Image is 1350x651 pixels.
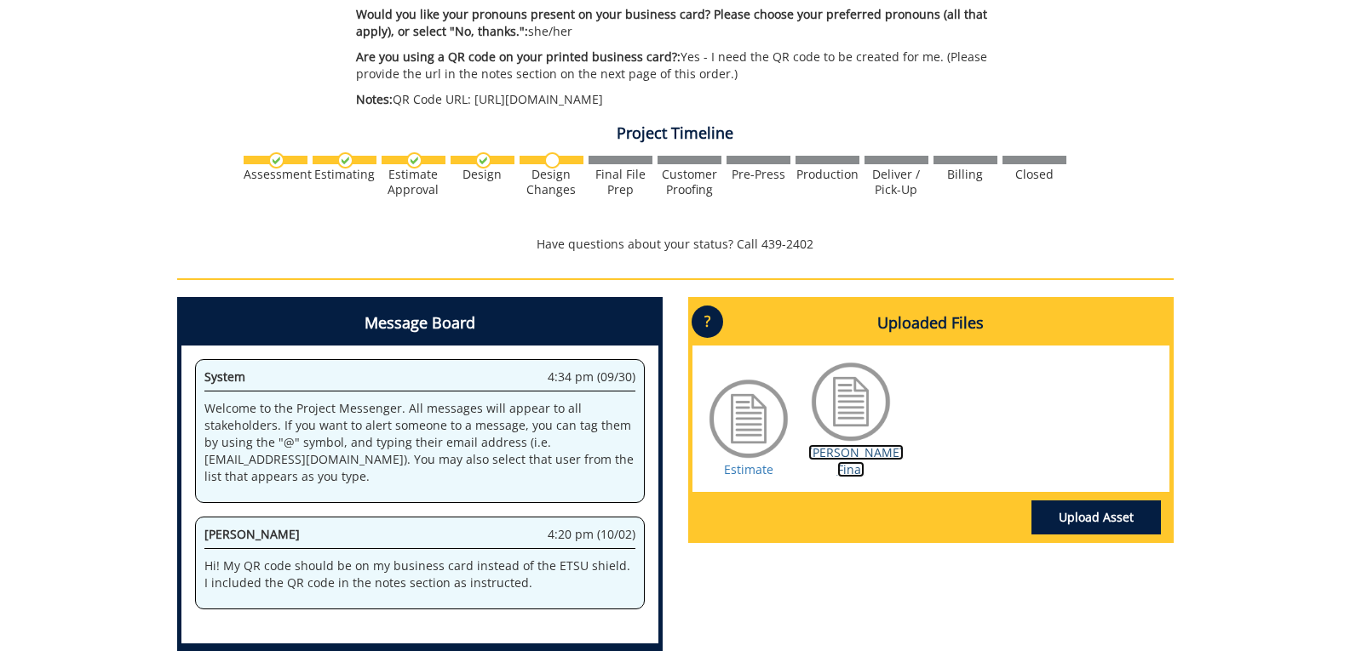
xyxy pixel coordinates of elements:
[692,306,723,338] p: ?
[589,167,652,197] div: Final File Prep
[544,152,560,168] img: no
[548,368,635,385] span: 4:34 pm (09/30)
[356,6,1023,40] p: she/her
[724,461,773,477] a: Estimate
[177,125,1174,142] h4: Project Timeline
[204,557,635,591] p: Hi! My QR code should be on my business card instead of the ETSU shield. I included the QR code i...
[382,167,445,197] div: Estimate Approval
[337,152,353,168] img: checkmark
[727,167,790,182] div: Pre-Press
[865,167,928,197] div: Deliver / Pick-Up
[406,152,422,168] img: checkmark
[177,236,1174,253] p: Have questions about your status? Call 439-2402
[244,167,307,182] div: Assessment
[356,6,987,39] span: Would you like your pronouns present on your business card? Please choose your preferred pronouns...
[692,301,1169,345] h4: Uploaded Files
[204,526,300,542] span: [PERSON_NAME]
[356,91,393,107] span: Notes:
[808,444,904,477] a: [PERSON_NAME] Final
[356,49,1023,83] p: Yes - I need the QR code to be created for me. (Please provide the url in the notes section on th...
[548,526,635,543] span: 4:20 pm (10/02)
[796,167,859,182] div: Production
[204,368,245,385] span: System
[1031,500,1161,534] a: Upload Asset
[520,167,583,197] div: Design Changes
[313,167,376,182] div: Estimating
[356,91,1023,108] p: QR Code URL: [URL][DOMAIN_NAME]
[204,400,635,485] p: Welcome to the Project Messenger. All messages will appear to all stakeholders. If you want to al...
[451,167,514,182] div: Design
[181,301,658,345] h4: Message Board
[1002,167,1066,182] div: Closed
[268,152,284,168] img: checkmark
[934,167,997,182] div: Billing
[356,49,681,65] span: Are you using a QR code on your printed business card?:
[475,152,491,168] img: checkmark
[658,167,721,197] div: Customer Proofing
